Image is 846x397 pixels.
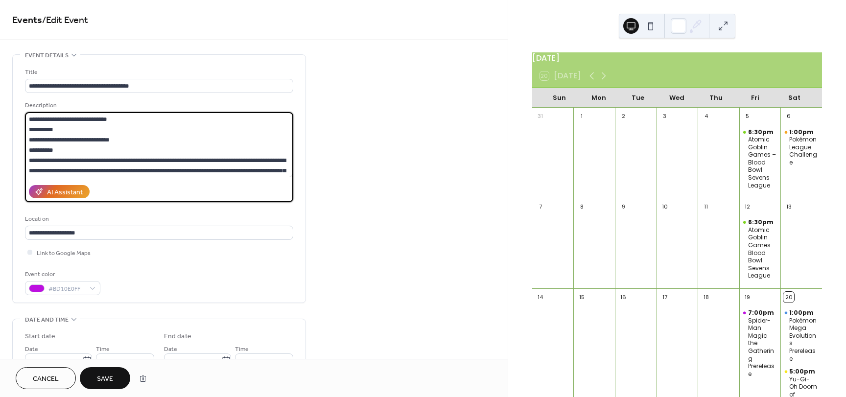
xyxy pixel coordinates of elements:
[739,128,781,189] div: Atomic Goblin Games – Blood Bowl Sevens League
[742,201,753,212] div: 12
[535,292,546,303] div: 14
[748,317,777,378] div: Spider-Man Magic the Gathering Prerelease
[783,201,794,212] div: 13
[97,374,113,384] span: Save
[789,309,815,317] span: 1:00pm
[535,201,546,212] div: 7
[164,344,177,354] span: Date
[25,214,291,224] div: Location
[16,367,76,389] button: Cancel
[618,292,629,303] div: 16
[780,309,822,362] div: Pokémon Mega Evolutions Prerelease
[25,344,38,354] span: Date
[780,128,822,166] div: Pokémon League Challenge
[789,128,815,136] span: 1:00pm
[25,269,98,280] div: Event color
[579,88,618,108] div: Mon
[25,50,69,61] span: Event details
[25,67,291,77] div: Title
[48,284,85,294] span: #BD10E0FF
[535,111,546,122] div: 31
[775,88,814,108] div: Sat
[742,292,753,303] div: 19
[789,136,818,166] div: Pokémon League Challenge
[25,331,55,342] div: Start date
[658,88,697,108] div: Wed
[164,331,191,342] div: End date
[576,201,587,212] div: 8
[96,344,110,354] span: Time
[659,111,670,122] div: 3
[701,201,711,212] div: 11
[42,11,88,30] span: / Edit Event
[736,88,775,108] div: Fri
[748,218,775,226] span: 6:30pm
[618,111,629,122] div: 2
[748,226,777,280] div: Atomic Goblin Games – Blood Bowl Sevens League
[576,292,587,303] div: 15
[576,111,587,122] div: 1
[25,100,291,111] div: Description
[739,309,781,377] div: Spider-Man Magic the Gathering Prerelease
[748,309,775,317] span: 7:00pm
[789,317,818,363] div: Pokémon Mega Evolutions Prerelease
[37,248,91,258] span: Link to Google Maps
[659,201,670,212] div: 10
[742,111,753,122] div: 5
[701,111,711,122] div: 4
[697,88,736,108] div: Thu
[235,344,249,354] span: Time
[540,88,579,108] div: Sun
[12,11,42,30] a: Events
[33,374,59,384] span: Cancel
[618,88,658,108] div: Tue
[701,292,711,303] div: 18
[659,292,670,303] div: 17
[618,201,629,212] div: 9
[789,368,817,375] span: 5:00pm
[783,111,794,122] div: 6
[783,292,794,303] div: 20
[29,185,90,198] button: AI Assistant
[25,315,69,325] span: Date and time
[80,367,130,389] button: Save
[47,187,83,198] div: AI Assistant
[748,136,777,189] div: Atomic Goblin Games – Blood Bowl Sevens League
[748,128,775,136] span: 6:30pm
[532,52,822,64] div: [DATE]
[739,218,781,280] div: Atomic Goblin Games – Blood Bowl Sevens League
